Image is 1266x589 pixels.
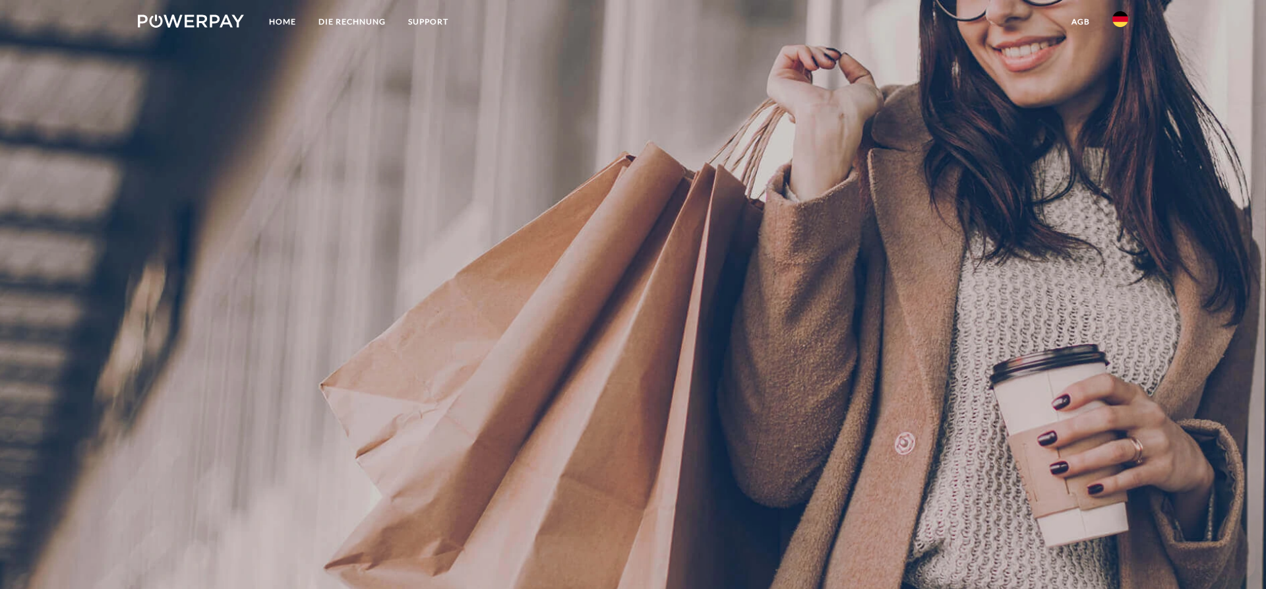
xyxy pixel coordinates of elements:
iframe: Schaltfläche zum Öffnen des Messaging-Fensters [1213,536,1255,578]
a: DIE RECHNUNG [307,10,397,34]
a: SUPPORT [397,10,460,34]
img: logo-powerpay-white.svg [138,15,244,28]
a: Home [258,10,307,34]
img: de [1112,11,1128,27]
a: agb [1060,10,1101,34]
